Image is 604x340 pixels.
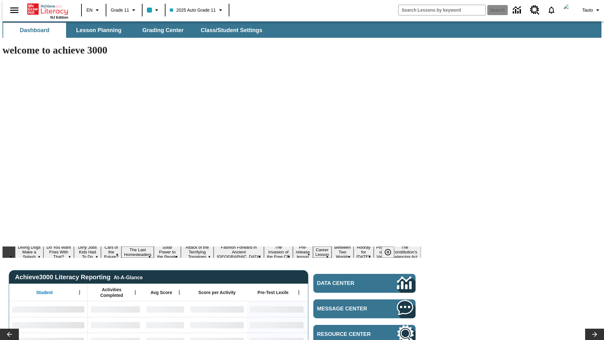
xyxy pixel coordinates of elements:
[543,2,560,18] a: Notifications
[167,4,226,16] button: Class: 2025 Auto Grade 11, Select your class
[144,4,163,16] button: Class color is light blue. Change class color
[563,4,576,16] img: Avatar
[3,21,601,38] div: SubNavbar
[382,246,400,258] div: Pause
[87,7,92,14] span: EN
[332,244,354,260] button: Slide 12 Between Two Worlds
[101,244,121,260] button: Slide 4 Cars of the Future?
[317,331,378,337] span: Resource Center
[382,246,394,258] button: Pause
[201,27,262,34] span: Class/Student Settings
[181,244,214,260] button: Slide 7 Attack of the Terrifying Tomatoes
[114,274,143,280] div: At-A-Glance
[317,306,378,312] span: Message Center
[293,244,313,260] button: Slide 10 Pre-release lesson
[196,23,267,38] button: Class/Student Settings
[20,27,49,34] span: Dashboard
[76,27,121,34] span: Lesson Planning
[143,301,187,317] div: No Data,
[170,7,215,14] span: 2025 Auto Grade 11
[27,2,68,19] div: Home
[74,244,101,260] button: Slide 3 Dirty Jobs Kids Had To Do
[199,290,236,295] span: Score per Activity
[313,246,332,258] button: Slide 11 Career Lesson
[580,4,604,16] button: Profile/Settings
[88,301,143,317] div: No Data,
[3,23,66,38] button: Dashboard
[264,244,293,260] button: Slide 9 The Invasion of the Free CD
[389,244,421,260] button: Slide 15 The Constitution's Balancing Act
[88,317,143,333] div: No Data,
[150,290,172,295] span: Avg Score
[3,23,268,38] div: SubNavbar
[214,244,264,260] button: Slide 8 Fashion Forward in Ancient Rome
[84,4,104,16] button: Language: EN, Select a language
[121,246,154,258] button: Slide 5 The Last Homesteaders
[131,288,140,297] button: Open Menu
[43,244,74,260] button: Slide 2 Do You Want Fries With That?
[50,15,68,19] span: NJ Edition
[154,244,181,260] button: Slide 6 Solar Power to the People
[111,7,129,14] span: Grade 11
[313,299,416,318] a: Message Center
[15,274,143,281] span: Achieve3000 Literacy Reporting
[526,2,543,19] a: Resource Center, Will open in new tab
[75,288,84,297] button: Open Menu
[143,317,187,333] div: No Data,
[399,5,485,15] input: search field
[374,244,389,260] button: Slide 14 Point of View
[27,3,68,15] a: Home
[560,2,580,18] button: Select a new avatar
[131,23,194,38] button: Grading Center
[294,288,304,297] button: Open Menu
[317,280,376,286] span: Data Center
[585,329,604,340] button: Lesson carousel, Next
[509,2,526,19] a: Data Center
[91,287,132,298] span: Activities Completed
[15,244,43,260] button: Slide 1 Diving Dogs Make a Splash
[175,288,184,297] button: Open Menu
[5,1,24,20] button: Open side menu
[3,44,421,56] h1: welcome to achieve 3000
[313,274,416,293] a: Data Center
[258,290,289,295] span: Pre-Test Lexile
[67,23,130,38] button: Lesson Planning
[108,4,140,16] button: Grade: Grade 11, Select a grade
[36,290,53,295] span: Student
[582,7,593,14] span: Tauto
[142,27,183,34] span: Grading Center
[354,244,374,260] button: Slide 13 Hooray for Constitution Day!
